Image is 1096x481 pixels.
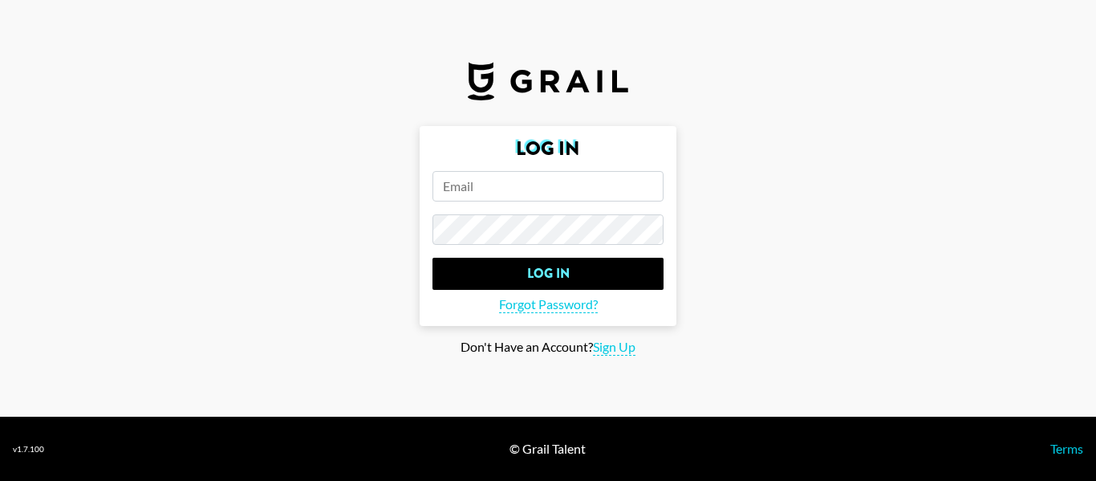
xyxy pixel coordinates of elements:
span: Forgot Password? [499,296,598,313]
div: v 1.7.100 [13,444,44,455]
div: Don't Have an Account? [13,339,1083,356]
input: Email [432,171,664,202]
h2: Log In [432,139,664,158]
span: Sign Up [593,339,635,356]
img: Grail Talent Logo [468,62,628,100]
input: Log In [432,258,664,290]
a: Terms [1050,441,1083,456]
div: © Grail Talent [509,441,586,457]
